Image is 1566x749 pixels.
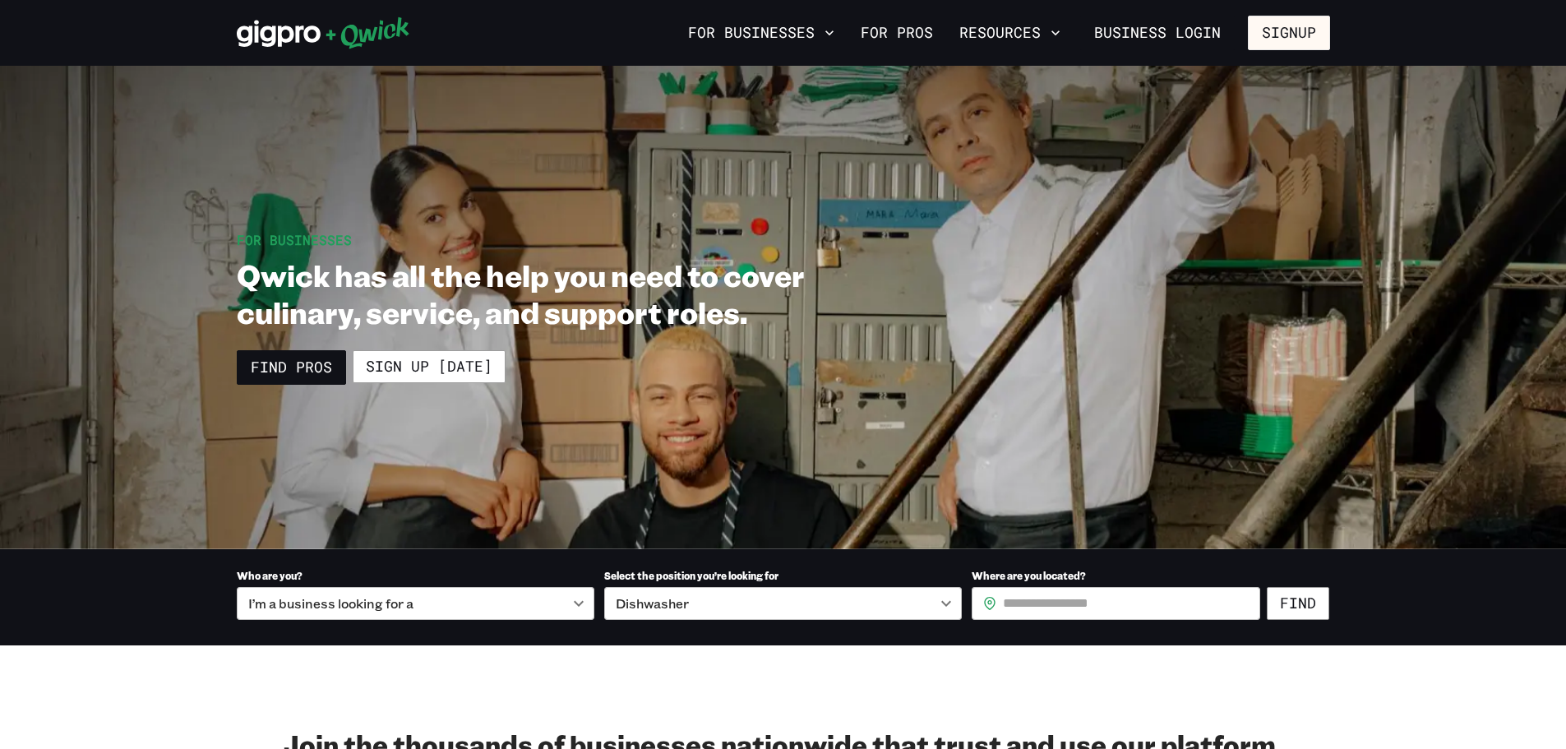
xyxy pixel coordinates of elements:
[1267,587,1329,620] button: Find
[604,569,778,582] span: Select the position you’re looking for
[681,19,841,47] button: For Businesses
[237,257,893,331] h1: Qwick has all the help you need to cover culinary, service, and support roles.
[237,231,352,248] span: For Businesses
[953,19,1067,47] button: Resources
[237,569,303,582] span: Who are you?
[353,350,506,383] a: Sign up [DATE]
[237,350,346,385] a: Find Pros
[854,19,940,47] a: For Pros
[1248,16,1330,50] button: Signup
[1080,16,1235,50] a: Business Login
[237,587,594,620] div: I’m a business looking for a
[972,569,1086,582] span: Where are you located?
[604,587,962,620] div: Dishwasher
